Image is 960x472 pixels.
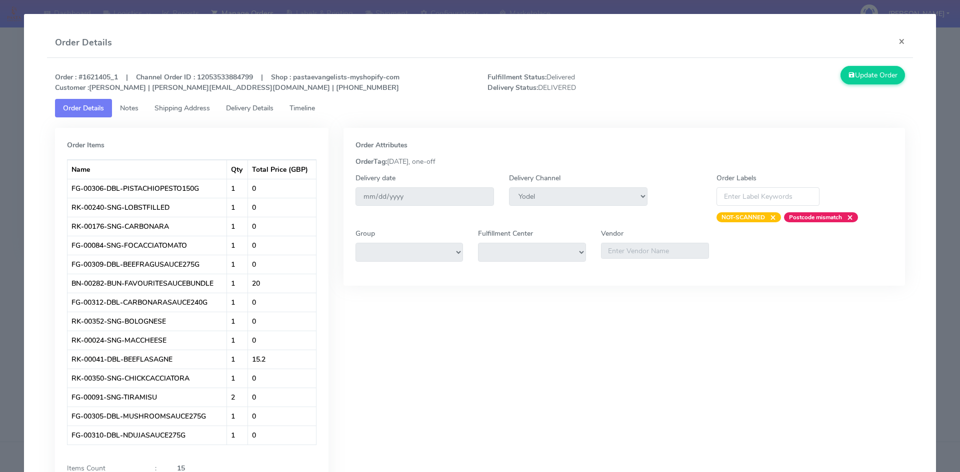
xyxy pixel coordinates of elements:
label: Fulfillment Center [478,228,533,239]
td: 1 [227,350,248,369]
td: 1 [227,255,248,274]
label: Delivery date [355,173,395,183]
td: RK-00041-DBL-BEEFLASAGNE [67,350,227,369]
label: Order Labels [716,173,756,183]
td: FG-00084-SNG-FOCACCIATOMATO [67,236,227,255]
td: 0 [248,236,316,255]
td: 20 [248,274,316,293]
strong: OrderTag: [355,157,387,166]
td: 0 [248,312,316,331]
span: Timeline [289,103,315,113]
span: Order Details [63,103,104,113]
strong: Delivery Status: [487,83,538,92]
td: 1 [227,274,248,293]
span: Delivered DELIVERED [480,72,696,93]
div: [DATE], one-off [348,156,901,167]
td: 0 [248,179,316,198]
td: 1 [227,217,248,236]
button: Close [890,28,913,54]
span: × [842,212,853,222]
input: Enter Vendor Name [601,243,709,259]
strong: Order Items [67,140,104,150]
td: RK-00350-SNG-CHICKCACCIATORA [67,369,227,388]
td: 1 [227,179,248,198]
strong: NOT-SCANNED [721,213,765,221]
td: 0 [248,369,316,388]
td: FG-00091-SNG-TIRAMISU [67,388,227,407]
span: Shipping Address [154,103,210,113]
td: BN-00282-BUN-FAVOURITESAUCEBUNDLE [67,274,227,293]
td: 0 [248,388,316,407]
td: 1 [227,407,248,426]
td: RK-00176-SNG-CARBONARA [67,217,227,236]
td: 15.2 [248,350,316,369]
strong: Fulfillment Status: [487,72,546,82]
td: RK-00352-SNG-BOLOGNESE [67,312,227,331]
td: 2 [227,388,248,407]
td: 0 [248,426,316,445]
td: 1 [227,331,248,350]
td: FG-00306-DBL-PISTACHIOPESTO150G [67,179,227,198]
h4: Order Details [55,36,112,49]
span: Notes [120,103,138,113]
label: Delivery Channel [509,173,560,183]
td: 0 [248,217,316,236]
strong: Postcode mismatch [789,213,842,221]
td: 1 [227,293,248,312]
span: Delivery Details [226,103,273,113]
button: Update Order [840,66,905,84]
td: 0 [248,407,316,426]
strong: Order Attributes [355,140,407,150]
th: Qty [227,160,248,179]
ul: Tabs [55,99,905,117]
td: 1 [227,198,248,217]
td: RK-00024-SNG-MACCHEESE [67,331,227,350]
td: FG-00310-DBL-NDUJASAUCE275G [67,426,227,445]
span: × [765,212,776,222]
td: FG-00309-DBL-BEEFRAGUSAUCE275G [67,255,227,274]
td: 0 [248,198,316,217]
label: Vendor [601,228,623,239]
input: Enter Label Keywords [716,187,819,206]
strong: Customer : [55,83,89,92]
th: Total Price (GBP) [248,160,316,179]
th: Name [67,160,227,179]
td: 1 [227,369,248,388]
td: 0 [248,331,316,350]
td: 1 [227,426,248,445]
td: RK-00240-SNG-LOBSTFILLED [67,198,227,217]
td: 1 [227,312,248,331]
td: 0 [248,293,316,312]
label: Group [355,228,375,239]
td: 1 [227,236,248,255]
td: FG-00305-DBL-MUSHROOMSAUCE275G [67,407,227,426]
strong: Order : #1621405_1 | Channel Order ID : 12053533884799 | Shop : pastaevangelists-myshopify-com [P... [55,72,399,92]
td: FG-00312-DBL-CARBONARASAUCE240G [67,293,227,312]
td: 0 [248,255,316,274]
